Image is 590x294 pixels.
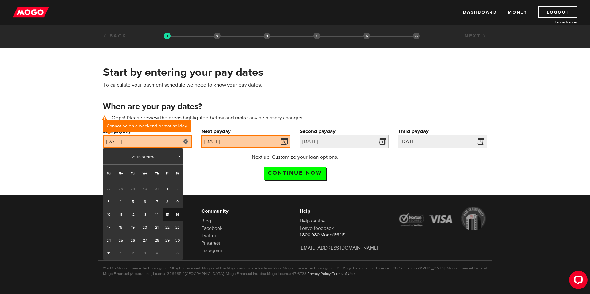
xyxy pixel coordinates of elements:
[13,6,49,18] img: mogo_logo-11ee424be714fa7cbb0f0f49df9e16ec.png
[127,208,138,221] a: 12
[155,171,159,175] span: Thursday
[300,232,389,238] p: 1.800.980.Mogo(6646)
[114,221,127,234] a: 18
[201,218,211,224] a: Blog
[201,128,290,135] label: Next payday
[176,154,182,160] a: Next
[103,66,487,79] h2: Start by entering your pay dates
[172,247,183,260] span: 6
[564,268,590,294] iframe: LiveChat chat widget
[264,167,326,180] input: Continue now
[531,20,577,25] a: Lender licences
[151,208,163,221] a: 14
[103,247,114,260] a: 31
[104,154,109,159] span: Prev
[172,195,183,208] a: 9
[127,234,138,247] a: 26
[172,234,183,247] a: 30
[139,221,151,234] a: 20
[177,154,182,159] span: Next
[114,234,127,247] a: 25
[172,208,183,221] a: 16
[508,6,527,18] a: Money
[307,271,331,276] a: Privacy Policy
[201,225,222,231] a: Facebook
[166,171,169,175] span: Friday
[151,247,163,260] span: 4
[103,208,114,221] a: 10
[103,234,114,247] a: 24
[127,182,138,195] span: 29
[201,240,220,246] a: Pinterest
[398,128,487,135] label: Third payday
[103,182,114,195] span: 27
[151,195,163,208] a: 7
[538,6,577,18] a: Logout
[164,33,171,39] img: transparent-188c492fd9eaac0f573672f40bb141c2.gif
[103,120,191,132] div: Cannot be on a weekend or stat holiday.
[104,154,110,160] a: Prev
[127,221,138,234] a: 19
[151,182,163,195] span: 31
[131,171,135,175] span: Tuesday
[143,171,147,175] span: Wednesday
[163,221,172,234] a: 22
[103,265,487,277] p: ©2025 Mogo Finance Technology Inc. All rights reserved. Mogo and the Mogo designs are trademarks ...
[139,182,151,195] span: 30
[139,234,151,247] a: 27
[119,171,123,175] span: Monday
[300,218,325,224] a: Help centre
[103,33,127,39] a: Back
[114,182,127,195] span: 28
[103,114,487,122] p: Oops! Please review the areas highlighted below and make any necessary changes.
[132,155,145,159] span: August
[464,33,487,39] a: Next
[300,225,334,231] a: Leave feedback
[163,247,172,260] span: 5
[114,247,127,260] span: 1
[103,221,114,234] a: 17
[201,247,222,253] a: Instagram
[139,247,151,260] span: 3
[300,245,378,251] a: [EMAIL_ADDRESS][DOMAIN_NAME]
[163,182,172,195] a: 1
[103,81,487,89] p: To calculate your payment schedule we need to know your pay dates.
[139,208,151,221] a: 13
[201,233,216,239] a: Twitter
[300,207,389,215] h6: Help
[172,221,183,234] a: 23
[172,182,183,195] a: 2
[163,195,172,208] a: 8
[107,171,111,175] span: Sunday
[139,195,151,208] a: 6
[176,171,179,175] span: Saturday
[127,195,138,208] a: 5
[332,271,355,276] a: Terms of Use
[151,234,163,247] a: 28
[127,247,138,260] span: 2
[151,221,163,234] a: 21
[103,102,487,112] h3: When are your pay dates?
[103,195,114,208] a: 3
[163,234,172,247] a: 29
[398,207,487,230] img: legal-icons-92a2ffecb4d32d839781d1b4e4802d7b.png
[163,208,172,221] a: 15
[201,207,290,215] h6: Community
[114,208,127,221] a: 11
[300,128,389,135] label: Second payday
[234,153,356,161] p: Next up: Customize your loan options.
[463,6,497,18] a: Dashboard
[146,155,154,159] span: 2025
[114,195,127,208] a: 4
